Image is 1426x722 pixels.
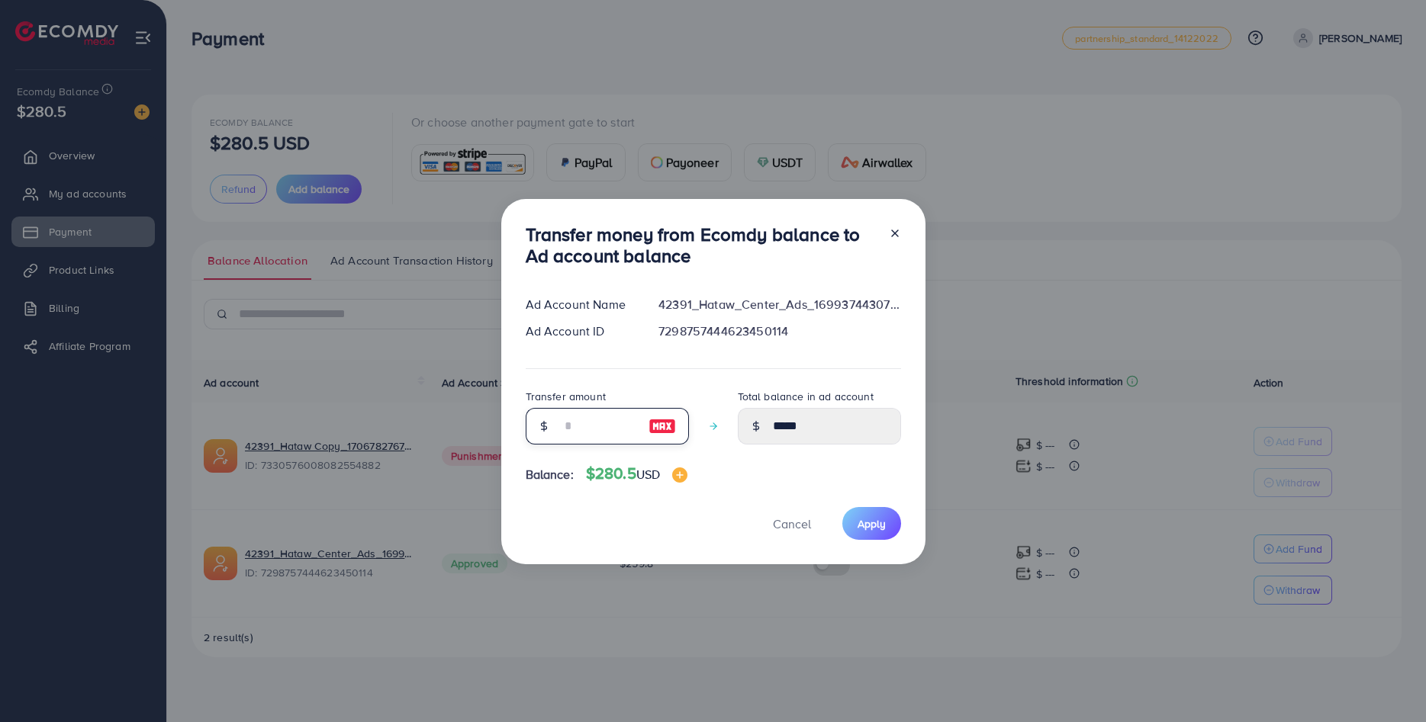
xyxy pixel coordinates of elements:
[672,467,687,483] img: image
[858,516,886,531] span: Apply
[754,507,830,540] button: Cancel
[773,515,811,532] span: Cancel
[636,466,660,483] span: USD
[526,389,606,404] label: Transfer amount
[646,296,913,313] div: 42391_Hataw_Center_Ads_1699374430760
[1361,653,1415,711] iframe: Chat
[586,464,687,483] h4: $280.5
[513,296,647,313] div: Ad Account Name
[526,466,574,483] span: Balance:
[649,417,676,435] img: image
[513,322,647,340] div: Ad Account ID
[842,507,901,540] button: Apply
[738,389,874,404] label: Total balance in ad account
[526,223,877,268] h3: Transfer money from Ecomdy balance to Ad account balance
[646,322,913,340] div: 7298757444623450114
